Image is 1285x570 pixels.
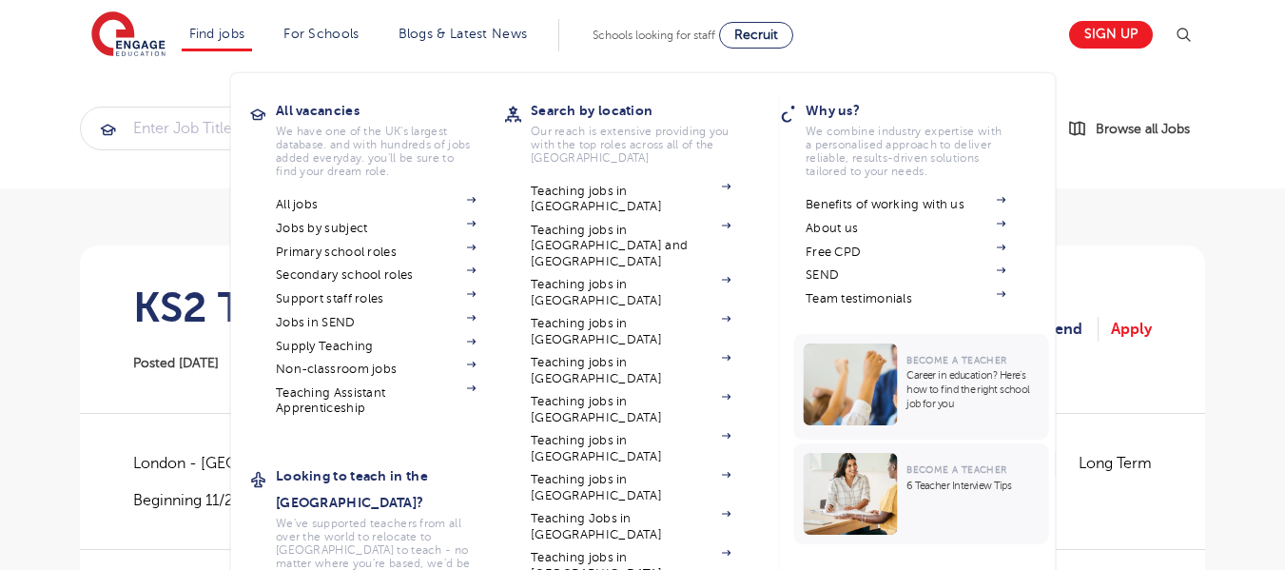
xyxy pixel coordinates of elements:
span: Posted [DATE] [133,356,219,370]
a: For Schools [283,27,359,41]
a: Teaching jobs in [GEOGRAPHIC_DATA] [531,472,730,503]
a: Why us?We combine industry expertise with a personalised approach to deliver reliable, results-dr... [806,97,1034,178]
a: Recruit [719,22,793,49]
a: Non-classroom jobs [276,362,476,377]
a: Teaching Assistant Apprenticeship [276,385,476,417]
a: All jobs [276,197,476,212]
a: Teaching jobs in [GEOGRAPHIC_DATA] [531,433,730,464]
p: We have one of the UK's largest database. and with hundreds of jobs added everyday. you'll be sur... [276,125,476,178]
a: Become a Teacher6 Teacher Interview Tips [793,443,1053,544]
a: Teaching jobs in [GEOGRAPHIC_DATA] [531,355,730,386]
p: We combine industry expertise with a personalised approach to deliver reliable, results-driven so... [806,125,1005,178]
a: Browse all Jobs [1067,118,1205,140]
h3: Looking to teach in the [GEOGRAPHIC_DATA]? [276,462,504,516]
h3: Search by location [531,97,759,124]
a: Free CPD [806,245,1005,260]
a: Apply [1111,317,1152,342]
a: Become a TeacherCareer in education? Here’s how to find the right school job for you [793,334,1053,440]
h3: Why us? [806,97,1034,124]
a: Sign up [1069,21,1153,49]
h1: KS2 Teacher – [GEOGRAPHIC_DATA] [133,284,857,331]
a: Jobs by subject [276,221,476,236]
a: Supply Teaching [276,339,476,354]
p: Long Term [1079,451,1152,476]
a: Teaching jobs in [GEOGRAPHIC_DATA] [531,184,730,215]
a: About us [806,221,1005,236]
a: Search by locationOur reach is extensive providing you with the top roles across all of the [GEOG... [531,97,759,165]
p: Beginning 11/25 [133,490,374,511]
a: Primary school roles [276,245,476,260]
a: Teaching jobs in [GEOGRAPHIC_DATA] [531,316,730,347]
img: Engage Education [91,11,165,59]
span: Become a Teacher [906,355,1006,365]
a: Teaching jobs in [GEOGRAPHIC_DATA] [531,394,730,425]
div: Submit [80,107,531,150]
a: Jobs in SEND [276,315,476,330]
span: Recruit [734,28,778,42]
span: Schools looking for staff [593,29,715,42]
a: Teaching jobs in [GEOGRAPHIC_DATA] and [GEOGRAPHIC_DATA] [531,223,730,269]
a: All vacanciesWe have one of the UK's largest database. and with hundreds of jobs added everyday. ... [276,97,504,178]
a: Secondary school roles [276,267,476,283]
p: Our reach is extensive providing you with the top roles across all of the [GEOGRAPHIC_DATA] [531,125,730,165]
p: Career in education? Here’s how to find the right school job for you [906,368,1039,411]
span: Become a Teacher [906,464,1006,475]
a: Teaching Jobs in [GEOGRAPHIC_DATA] [531,511,730,542]
span: London - [GEOGRAPHIC_DATA] [133,451,374,476]
span: Browse all Jobs [1096,118,1190,140]
a: Teaching jobs in [GEOGRAPHIC_DATA] [531,277,730,308]
a: Benefits of working with us [806,197,1005,212]
a: Find jobs [189,27,245,41]
a: SEND [806,267,1005,283]
p: 6 Teacher Interview Tips [906,479,1039,493]
a: Team testimonials [806,291,1005,306]
h3: All vacancies [276,97,504,124]
a: Blogs & Latest News [399,27,528,41]
a: Support staff roles [276,291,476,306]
